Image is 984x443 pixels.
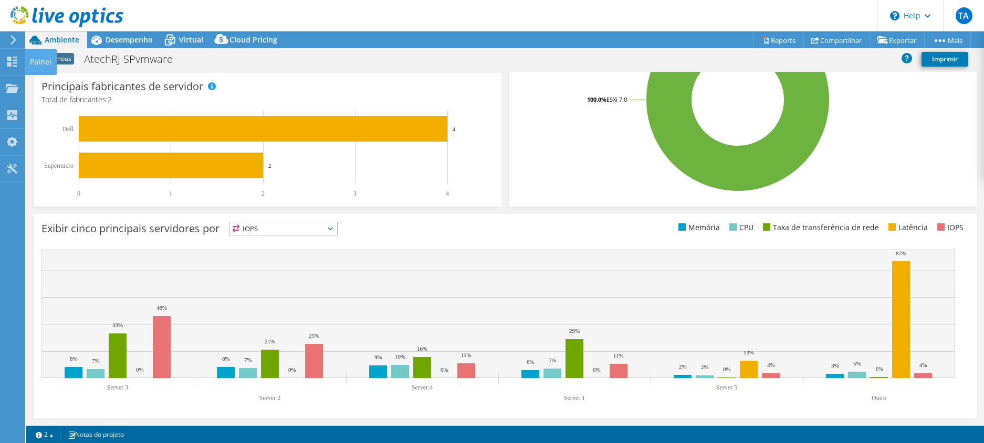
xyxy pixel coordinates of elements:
text: 10% [395,353,405,360]
span: Virtual [179,35,203,45]
text: 29% [569,328,580,334]
text: 4% [767,362,775,368]
div: Painel [25,49,57,75]
a: Exportar [870,32,925,48]
text: 13% [744,349,754,355]
text: 9% [374,354,382,360]
h4: Total de fabricantes: [41,94,494,105]
text: 11% [613,352,624,359]
li: CPU [727,222,753,233]
text: Outro [872,394,886,402]
a: Notas do projeto [60,428,131,441]
text: Supermicro [44,162,74,169]
a: Reports [753,32,804,48]
li: Taxa de transferência de rede [760,222,879,233]
text: Server 3 [107,384,128,391]
text: 25% [309,332,319,339]
text: 2% [701,364,709,370]
text: 0% [593,366,601,373]
tspan: 100.0% [587,95,606,103]
text: 7% [244,356,252,363]
h1: AtechRJ-SPvmware [79,53,189,65]
text: 11% [461,352,472,358]
text: 33% [112,322,123,328]
svg: \n [890,11,899,20]
text: 2 [268,163,271,169]
span: Desempenho [106,35,153,45]
text: 16% [417,345,427,352]
text: 21% [265,338,275,344]
text: Server 5 [716,384,737,391]
text: 8% [70,355,78,362]
tspan: ESXi 7.0 [606,95,627,103]
text: 0% [136,366,144,373]
text: 6% [527,359,535,365]
li: Memória [676,222,720,233]
text: Server 1 [564,394,585,402]
span: Ambiente [45,35,79,45]
span: IOPS [229,222,337,235]
text: 7% [549,357,557,363]
text: 0% [723,366,731,372]
text: 1 [169,190,172,197]
h3: Principais fabricantes de servidor [41,81,203,92]
a: 2 [28,428,61,441]
text: Server 2 [259,394,280,402]
text: 8% [222,355,230,362]
a: Mais [924,32,971,48]
text: 2% [679,363,687,370]
text: 4% [919,362,927,368]
text: Server 4 [412,384,433,391]
span: Cloud Pricing [229,35,277,45]
span: TA [956,7,972,24]
text: 0% [441,366,448,373]
text: 1% [875,365,883,372]
text: 2 [261,190,265,197]
text: 87% [896,250,906,256]
li: IOPS [935,222,964,233]
a: Imprimir [922,52,968,67]
li: Latência [886,222,928,233]
text: 3% [831,362,839,369]
text: Dell [62,125,74,133]
text: 3 [353,190,357,197]
a: Compartilhar [803,32,870,48]
text: 7% [92,358,100,364]
text: 4 [453,126,456,132]
text: 5% [853,360,861,366]
text: 0 [77,190,80,197]
text: 4 [446,190,449,197]
span: 2 [108,94,112,104]
text: 46% [156,305,167,311]
text: 0% [288,366,296,373]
